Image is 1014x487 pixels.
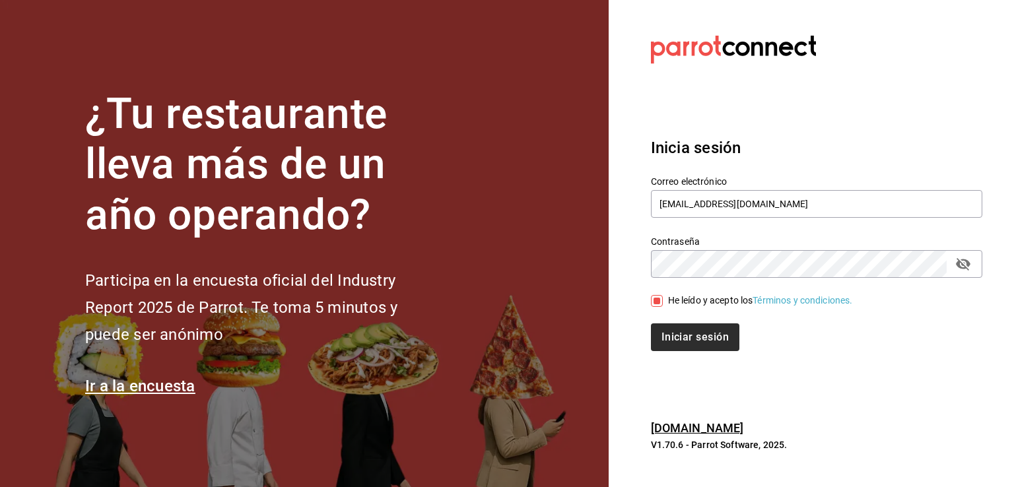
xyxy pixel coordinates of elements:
[85,89,442,241] h1: ¿Tu restaurante lleva más de un año operando?
[85,267,442,348] h2: Participa en la encuesta oficial del Industry Report 2025 de Parrot. Te toma 5 minutos y puede se...
[651,136,982,160] h3: Inicia sesión
[952,253,974,275] button: passwordField
[651,176,982,185] label: Correo electrónico
[651,421,744,435] a: [DOMAIN_NAME]
[651,438,982,451] p: V1.70.6 - Parrot Software, 2025.
[668,294,853,308] div: He leído y acepto los
[651,190,982,218] input: Ingresa tu correo electrónico
[651,236,982,245] label: Contraseña
[651,323,739,351] button: Iniciar sesión
[753,295,852,306] a: Términos y condiciones.
[85,377,195,395] a: Ir a la encuesta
